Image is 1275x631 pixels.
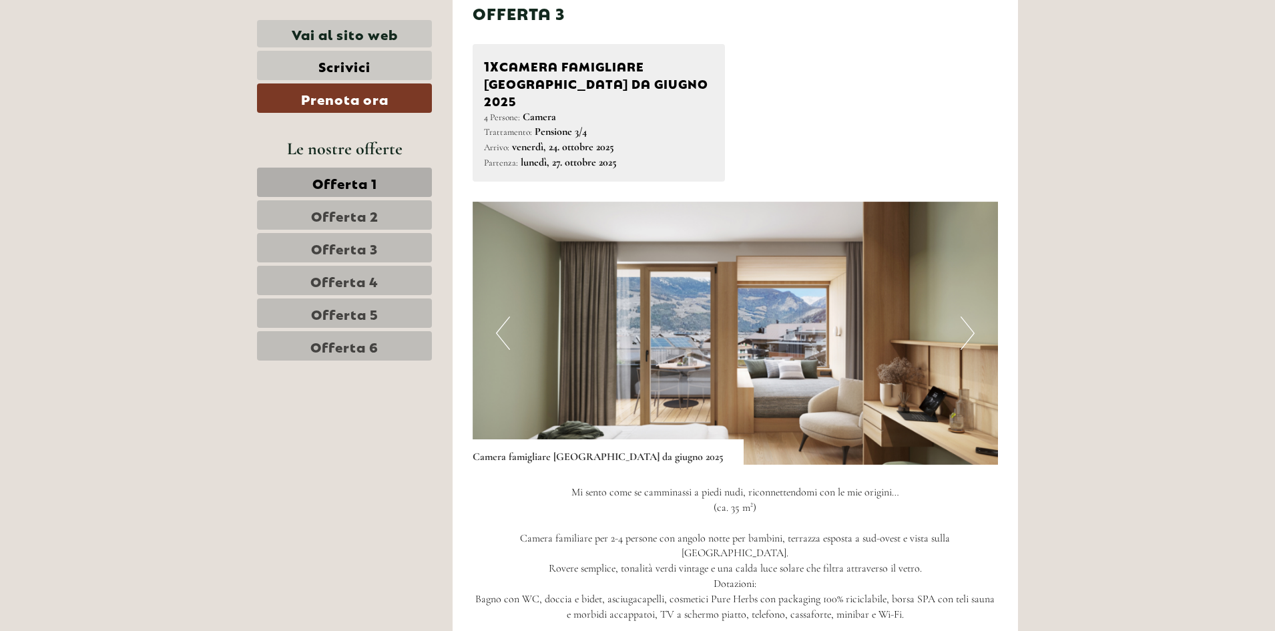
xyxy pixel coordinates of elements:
[311,238,378,257] span: Offerta 3
[257,20,432,47] a: Vai al sito web
[310,337,378,355] span: Offerta 6
[473,485,999,622] p: Mi sento come se camminassi a piedi nudi, riconnettendomi con le mie origini… (ca. 35 m²) Camera ...
[473,202,999,465] img: image
[257,136,432,161] div: Le nostre offerte
[311,304,378,323] span: Offerta 5
[484,55,499,74] b: 1x
[512,140,614,154] b: venerdì, 24. ottobre 2025
[257,51,432,80] a: Scrivici
[496,317,510,350] button: Previous
[447,346,526,375] button: Invia
[961,317,975,350] button: Next
[484,112,520,123] small: 4 Persone:
[20,39,178,49] div: [GEOGRAPHIC_DATA]
[484,157,518,168] small: Partenza:
[473,439,744,465] div: Camera famigliare [GEOGRAPHIC_DATA] da giugno 2025
[312,173,377,192] span: Offerta 1
[311,206,378,224] span: Offerta 2
[20,65,178,74] small: 13:31
[484,55,714,109] div: Camera famigliare [GEOGRAPHIC_DATA] da giugno 2025
[535,125,587,138] b: Pensione 3/4
[10,36,185,77] div: Buon giorno, come possiamo aiutarla?
[473,1,565,24] div: Offerta 3
[236,10,290,33] div: lunedì
[521,156,617,169] b: lunedì, 27. ottobre 2025
[523,110,556,124] b: Camera
[484,126,532,138] small: Trattamento:
[310,271,378,290] span: Offerta 4
[257,83,432,113] a: Prenota ora
[484,142,509,153] small: Arrivo:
